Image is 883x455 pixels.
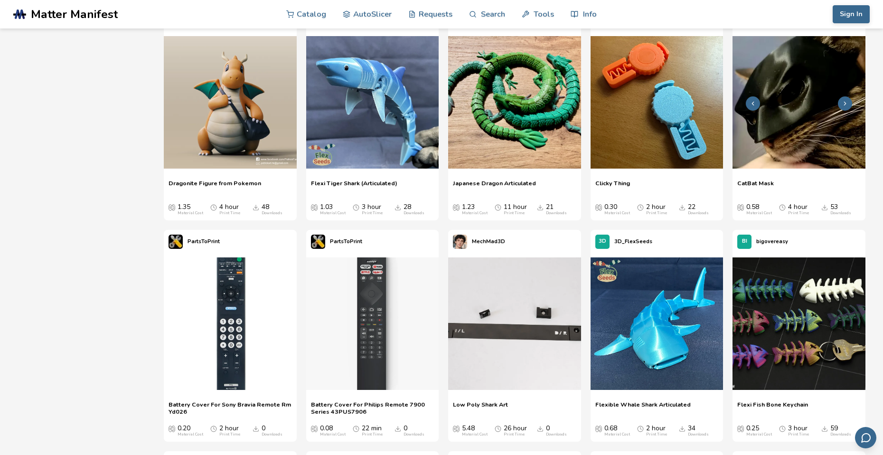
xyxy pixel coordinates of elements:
div: 0 [262,425,282,437]
span: Downloads [537,425,544,432]
a: MechMad3D's profileMechMad3D [448,230,510,254]
div: Print Time [788,432,809,437]
div: 4 hour [219,203,240,216]
div: Material Cost [462,211,488,216]
div: 4 hour [788,203,809,216]
div: Downloads [688,432,709,437]
div: Material Cost [320,211,346,216]
span: Battery Cover For Sony Bravia Remote Rm Yd026 [169,401,292,415]
span: Downloads [253,425,259,432]
span: Average Cost [311,203,318,211]
span: Average Print Time [353,425,359,432]
p: MechMad3D [472,237,505,246]
span: Average Print Time [495,425,501,432]
div: Material Cost [320,432,346,437]
p: bigovereasy [756,237,788,246]
div: 0.30 [604,203,630,216]
div: Print Time [219,211,240,216]
div: Print Time [504,211,525,216]
div: Downloads [830,432,851,437]
span: Average Cost [453,425,460,432]
span: Average Cost [453,203,460,211]
div: Material Cost [604,432,630,437]
div: Print Time [219,432,240,437]
div: Print Time [788,211,809,216]
div: Downloads [262,432,282,437]
div: 0 [404,425,424,437]
span: Average Cost [595,425,602,432]
div: 53 [830,203,851,216]
a: Flexi Tiger Shark (Articulated) [311,180,397,194]
div: Material Cost [746,432,772,437]
div: 1.23 [462,203,488,216]
a: Japanese Dragon Articulated [453,180,536,194]
span: Average Print Time [779,203,786,211]
img: PartsToPrint's profile [311,235,325,249]
span: Average Print Time [495,203,501,211]
span: BI [742,238,747,245]
span: Average Cost [311,425,318,432]
img: MechMad3D's profile [453,235,467,249]
img: PartsToPrint's profile [169,235,183,249]
div: 34 [688,425,709,437]
div: 0.25 [746,425,772,437]
a: Flexible Whale Shark Articulated [595,401,691,415]
span: Downloads [253,203,259,211]
div: 0.68 [604,425,630,437]
span: Downloads [821,425,828,432]
div: 1.03 [320,203,346,216]
div: 2 hour [646,425,667,437]
div: 5.48 [462,425,488,437]
span: Downloads [395,203,401,211]
p: PartsToPrint [188,237,220,246]
div: 0 [546,425,567,437]
span: CatBat Mask [737,180,774,194]
div: Print Time [646,211,667,216]
span: Average Cost [737,203,744,211]
button: Sign In [833,5,870,23]
a: Low Poly Shark Art [453,401,508,415]
div: 48 [262,203,282,216]
div: 3 hour [788,425,809,437]
span: Average Cost [169,425,175,432]
a: Dragonite Figure from Pokemon [169,180,261,194]
a: Clicky Thing [595,180,630,194]
p: 3D_FlexSeeds [614,237,652,246]
span: Matter Manifest [31,8,118,21]
span: Downloads [679,203,686,211]
div: 0.08 [320,425,346,437]
a: PartsToPrint's profilePartsToPrint [164,230,225,254]
div: Downloads [404,432,424,437]
div: 59 [830,425,851,437]
span: Battery Cover For Philips Remote 7900 Series 43PUS7906 [311,401,434,415]
div: Downloads [546,432,567,437]
div: 1.35 [178,203,203,216]
span: Downloads [821,203,828,211]
div: Print Time [646,432,667,437]
div: Downloads [688,211,709,216]
span: Average Print Time [637,203,644,211]
span: Average Cost [169,203,175,211]
div: Downloads [262,211,282,216]
div: Material Cost [462,432,488,437]
div: 3 hour [362,203,383,216]
span: Average Print Time [637,425,644,432]
p: PartsToPrint [330,237,362,246]
div: Downloads [546,211,567,216]
div: Material Cost [746,211,772,216]
div: Print Time [362,211,383,216]
div: 22 [688,203,709,216]
button: Send feedback via email [855,427,876,448]
span: Average Print Time [779,425,786,432]
div: Print Time [362,432,383,437]
span: Downloads [395,425,401,432]
div: 21 [546,203,567,216]
div: 0.58 [746,203,772,216]
div: Material Cost [604,211,630,216]
span: Average Cost [737,425,744,432]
